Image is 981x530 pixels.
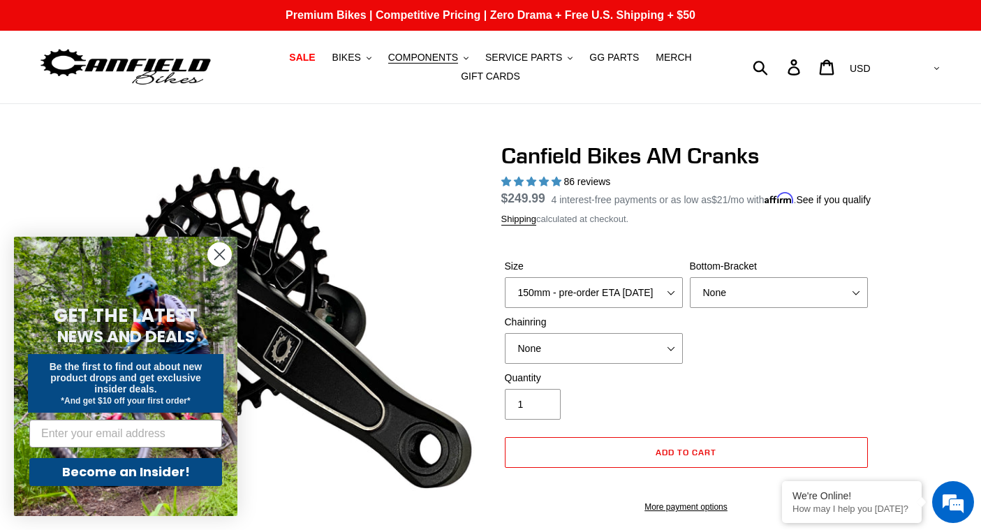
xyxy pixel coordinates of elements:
span: COMPONENTS [388,52,458,64]
span: GG PARTS [589,52,639,64]
button: Close dialog [207,242,232,267]
p: How may I help you today? [792,503,911,514]
span: MERCH [656,52,691,64]
a: More payment options [505,501,868,513]
a: See if you qualify - Learn more about Affirm Financing (opens in modal) [796,194,871,205]
img: Canfield Bikes [38,45,213,89]
button: COMPONENTS [381,48,475,67]
input: Enter your email address [29,420,222,448]
span: $21 [711,194,728,205]
span: GET THE LATEST [54,303,198,328]
span: SERVICE PARTS [485,52,562,64]
span: 86 reviews [563,176,610,187]
span: $249.99 [501,191,545,205]
label: Chainring [505,315,683,330]
p: 4 interest-free payments or as low as /mo with . [552,189,871,207]
div: calculated at checkout. [501,212,871,226]
span: NEWS AND DEALS [57,325,195,348]
label: Size [505,259,683,274]
span: Affirm [765,192,794,204]
a: MERCH [649,48,698,67]
div: We're Online! [792,490,911,501]
button: Become an Insider! [29,458,222,486]
span: BIKES [332,52,361,64]
a: GIFT CARDS [454,67,527,86]
span: Add to cart [656,447,716,457]
button: Add to cart [505,437,868,468]
span: Be the first to find out about new product drops and get exclusive insider deals. [50,361,202,395]
a: GG PARTS [582,48,646,67]
a: Shipping [501,214,537,226]
span: *And get $10 off your first order* [61,396,190,406]
input: Search [760,52,796,82]
span: GIFT CARDS [461,71,520,82]
span: SALE [289,52,315,64]
button: SERVICE PARTS [478,48,580,67]
a: SALE [282,48,322,67]
label: Quantity [505,371,683,385]
span: 4.97 stars [501,176,564,187]
button: BIKES [325,48,378,67]
h1: Canfield Bikes AM Cranks [501,142,871,169]
label: Bottom-Bracket [690,259,868,274]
